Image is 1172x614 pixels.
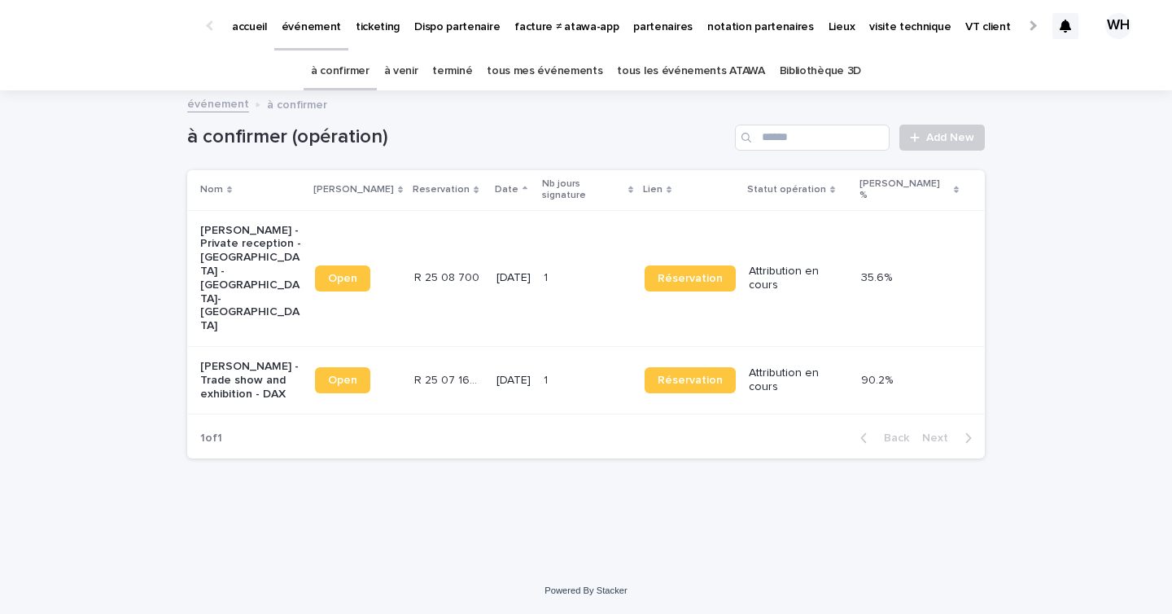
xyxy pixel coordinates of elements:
img: Ls34BcGeRexTGTNfXpUC [33,10,190,42]
p: Date [495,181,518,199]
a: Add New [899,125,985,151]
tr: [PERSON_NAME] - Trade show and exhibition - DAXOpenR 25 07 1608R 25 07 1608 [DATE]11 RéservationA... [187,346,985,414]
button: Back [847,431,916,445]
span: Réservation [658,375,723,386]
p: [PERSON_NAME] % [859,175,950,205]
p: 35.6% [861,268,895,285]
p: [DATE] [496,374,531,388]
span: Next [922,432,958,444]
button: Next [916,431,985,445]
p: Attribution en cours [749,366,847,394]
p: 1 of 1 [187,419,235,458]
p: [PERSON_NAME] - Private reception - [GEOGRAPHIC_DATA] - [GEOGRAPHIC_DATA]-[GEOGRAPHIC_DATA] [200,224,302,333]
h1: à confirmer (opération) [187,125,728,149]
tr: [PERSON_NAME] - Private reception - [GEOGRAPHIC_DATA] - [GEOGRAPHIC_DATA]-[GEOGRAPHIC_DATA]OpenR ... [187,210,985,346]
a: Réservation [645,367,736,393]
p: R 25 08 700 [414,268,483,285]
p: Statut opération [747,181,826,199]
span: Open [328,375,357,386]
a: tous les événements ATAWA [617,52,764,90]
p: Reservation [413,181,470,199]
p: Lien [643,181,663,199]
a: événement [187,94,249,112]
a: à confirmer [311,52,370,90]
p: R 25 07 1608 [414,371,487,388]
a: Open [315,265,370,292]
span: Back [874,432,909,444]
p: [DATE] [496,271,531,285]
p: Nb jours signature [542,175,624,205]
a: à venir [384,52,418,90]
p: 1 [544,268,551,285]
a: Open [315,367,370,393]
a: Powered By Stacker [544,585,627,595]
a: Réservation [645,265,736,292]
p: 1 [544,371,551,388]
p: [PERSON_NAME] [313,181,394,199]
p: 90.2% [861,371,896,388]
a: terminé [432,52,472,90]
span: Add New [926,132,974,143]
p: Nom [200,181,223,199]
div: WH [1105,13,1131,39]
a: tous mes événements [487,52,602,90]
p: [PERSON_NAME] - Trade show and exhibition - DAX [200,360,302,401]
a: Bibliothèque 3D [780,52,861,90]
input: Search [735,125,890,151]
span: Réservation [658,273,723,284]
span: Open [328,273,357,284]
p: à confirmer [267,94,327,112]
p: Attribution en cours [749,265,847,292]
